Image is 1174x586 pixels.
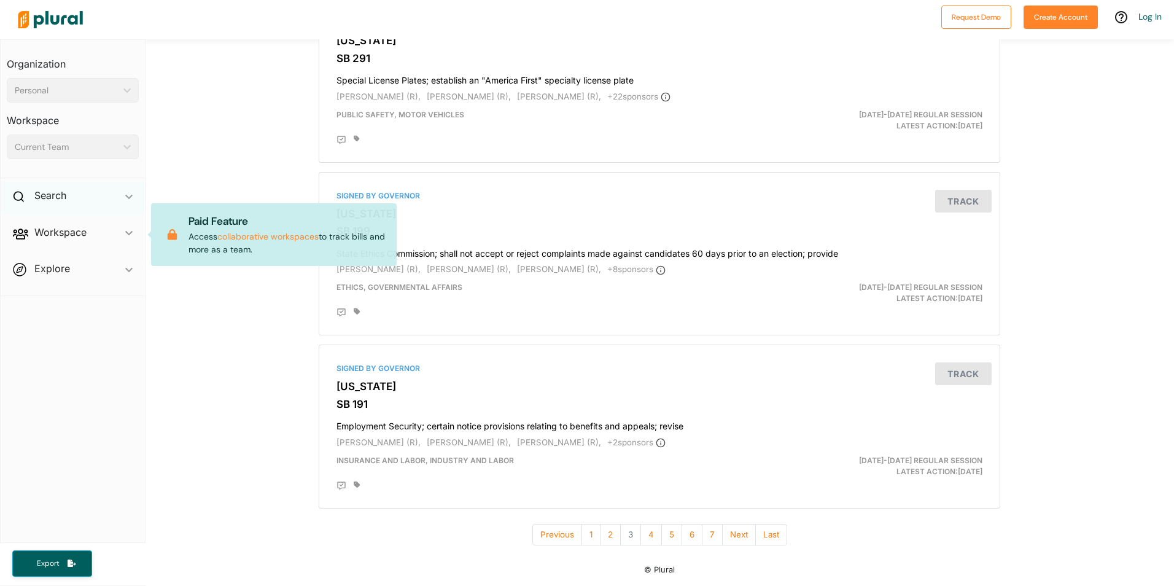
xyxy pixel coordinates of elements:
button: 2 [600,524,621,545]
a: Request Demo [941,10,1011,23]
button: Create Account [1024,6,1098,29]
h3: SB 199 [336,225,982,237]
div: Add tags [354,308,360,315]
h3: Organization [7,46,139,73]
button: Track [935,190,992,213]
h2: Search [34,189,66,202]
button: 4 [640,524,662,545]
small: © Plural [644,565,675,574]
span: [PERSON_NAME] (R), [336,92,421,101]
button: 5 [661,524,682,545]
button: 6 [682,524,702,545]
span: + 8 sponsor s [607,264,666,274]
span: [PERSON_NAME] (R), [517,264,601,274]
div: Signed by Governor [336,190,982,201]
h4: State Ethics Commission; shall not accept or reject complaints made against candidates 60 days pr... [336,243,982,259]
button: Track [935,362,992,385]
span: Export [28,558,68,569]
div: Add Position Statement [336,481,346,491]
div: Latest Action: [DATE] [771,109,992,131]
div: Personal [15,84,119,97]
h4: Special License Plates; establish an "America First" specialty license plate [336,69,982,86]
h3: SB 291 [336,52,982,64]
button: Export [12,550,92,577]
div: Add Position Statement [336,308,346,318]
a: Log In [1138,11,1162,22]
h3: [US_STATE] [336,380,982,393]
button: Last [755,524,787,545]
a: Create Account [1024,10,1098,23]
span: [PERSON_NAME] (R), [336,437,421,447]
div: Add tags [354,135,360,143]
button: 7 [702,524,723,545]
span: [PERSON_NAME] (R), [517,92,601,101]
button: 1 [581,524,601,545]
span: + 22 sponsor s [607,92,671,101]
button: Request Demo [941,6,1011,29]
h3: Workspace [7,103,139,130]
p: Paid Feature [189,213,387,229]
div: Latest Action: [DATE] [771,455,992,477]
button: Previous [532,524,582,545]
div: Latest Action: [DATE] [771,282,992,304]
p: Access to track bills and more as a team. [189,213,387,256]
span: [PERSON_NAME] (R), [336,264,421,274]
div: Add Position Statement [336,135,346,145]
h4: Employment Security; certain notice provisions relating to benefits and appeals; revise [336,415,982,432]
span: [DATE]-[DATE] Regular Session [859,110,982,119]
span: [PERSON_NAME] (R), [427,264,511,274]
span: Insurance and Labor, Industry and Labor [336,456,514,465]
h3: SB 191 [336,398,982,410]
div: Signed by Governor [336,363,982,374]
span: [DATE]-[DATE] Regular Session [859,283,982,292]
span: + 2 sponsor s [607,437,666,447]
span: [PERSON_NAME] (R), [517,437,601,447]
span: [DATE]-[DATE] Regular Session [859,456,982,465]
button: Next [722,524,756,545]
span: Ethics, Governmental Affairs [336,283,462,292]
span: [PERSON_NAME] (R), [427,437,511,447]
span: Public Safety, Motor Vehicles [336,110,464,119]
h3: [US_STATE] [336,208,982,220]
div: Add tags [354,481,360,488]
span: [PERSON_NAME] (R), [427,92,511,101]
div: Current Team [15,141,119,154]
a: collaborative workspaces [217,231,319,242]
